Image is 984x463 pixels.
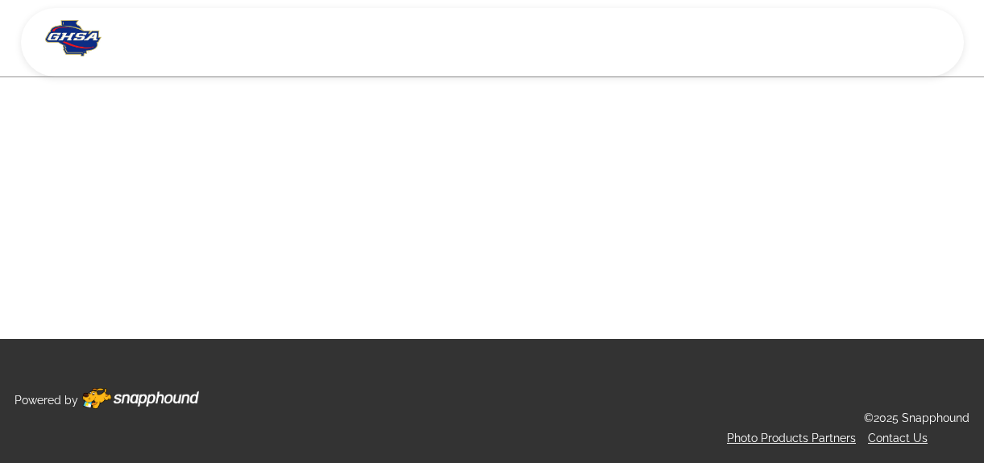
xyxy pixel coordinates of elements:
[864,408,969,428] p: ©2025 Snapphound
[45,20,102,56] img: Snapphound Logo
[727,432,856,444] a: Photo Products Partners
[82,388,199,409] img: Footer
[868,432,928,444] a: Contact Us
[15,391,78,411] p: Powered by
